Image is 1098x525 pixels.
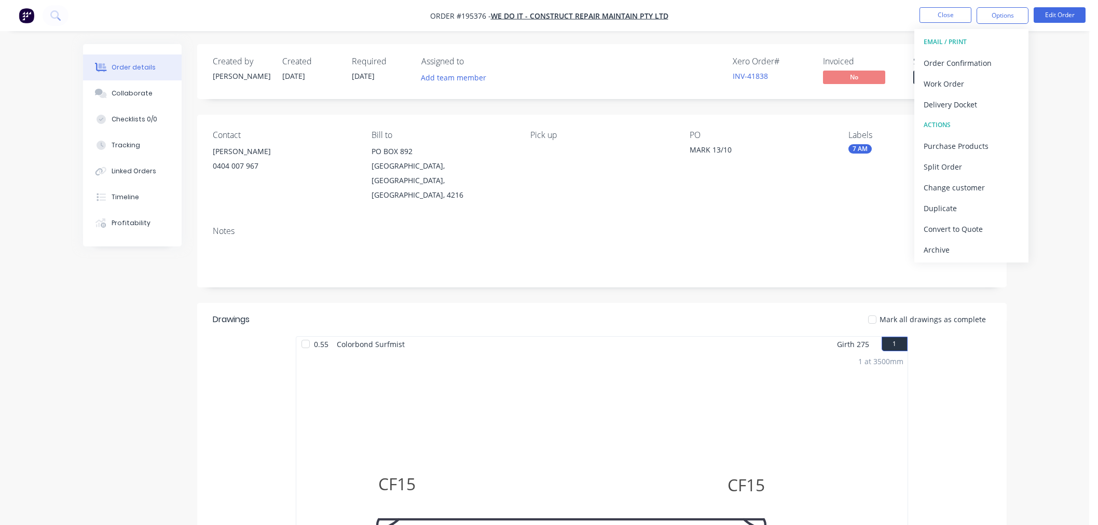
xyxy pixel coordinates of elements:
[112,192,139,202] div: Timeline
[213,313,250,326] div: Drawings
[112,115,157,124] div: Checklists 0/0
[372,144,514,159] div: PO BOX 892
[333,337,409,352] span: Colorbond Surfmist
[213,130,355,140] div: Contact
[352,71,375,81] span: [DATE]
[352,57,409,66] div: Required
[733,71,768,81] a: INV-41838
[924,35,1019,49] div: EMAIL / PRINT
[924,97,1019,112] div: Delivery Docket
[112,218,150,228] div: Profitability
[112,141,140,150] div: Tracking
[421,57,525,66] div: Assigned to
[372,130,514,140] div: Bill to
[415,71,491,85] button: Add team member
[83,158,182,184] button: Linked Orders
[430,11,491,21] span: Order #195376 -
[530,130,672,140] div: Pick up
[491,11,668,21] a: We Do It - Construct Repair Maintain Pty Ltd
[882,337,908,351] button: 1
[690,144,819,159] div: MARK 13/10
[913,71,976,84] span: Submitted
[913,71,976,86] button: Submitted
[858,356,903,367] div: 1 at 3500mm
[213,57,270,66] div: Created by
[282,71,305,81] span: [DATE]
[112,167,156,176] div: Linked Orders
[83,132,182,158] button: Tracking
[848,144,872,154] div: 7 AM
[213,71,270,81] div: [PERSON_NAME]
[924,139,1019,154] div: Purchase Products
[848,130,991,140] div: Labels
[924,118,1019,132] div: ACTIONS
[837,337,869,352] span: Girth 275
[977,7,1028,24] button: Options
[823,71,885,84] span: No
[372,159,514,202] div: [GEOGRAPHIC_DATA], [GEOGRAPHIC_DATA], [GEOGRAPHIC_DATA], 4216
[83,210,182,236] button: Profitability
[112,63,156,72] div: Order details
[282,57,339,66] div: Created
[880,314,986,325] span: Mark all drawings as complete
[913,57,991,66] div: Status
[83,80,182,106] button: Collaborate
[924,222,1019,237] div: Convert to Quote
[421,71,492,85] button: Add team member
[924,180,1019,195] div: Change customer
[919,7,971,23] button: Close
[83,106,182,132] button: Checklists 0/0
[924,56,1019,71] div: Order Confirmation
[924,242,1019,257] div: Archive
[1063,490,1088,515] iframe: Intercom live chat
[112,89,153,98] div: Collaborate
[213,144,355,159] div: [PERSON_NAME]
[733,57,811,66] div: Xero Order #
[372,144,514,202] div: PO BOX 892[GEOGRAPHIC_DATA], [GEOGRAPHIC_DATA], [GEOGRAPHIC_DATA], 4216
[1034,7,1086,23] button: Edit Order
[924,76,1019,91] div: Work Order
[19,8,34,23] img: Factory
[83,184,182,210] button: Timeline
[310,337,333,352] span: 0.55
[823,57,901,66] div: Invoiced
[924,159,1019,174] div: Split Order
[213,144,355,177] div: [PERSON_NAME]0404 007 967
[690,130,832,140] div: PO
[213,226,991,236] div: Notes
[213,159,355,173] div: 0404 007 967
[83,54,182,80] button: Order details
[924,201,1019,216] div: Duplicate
